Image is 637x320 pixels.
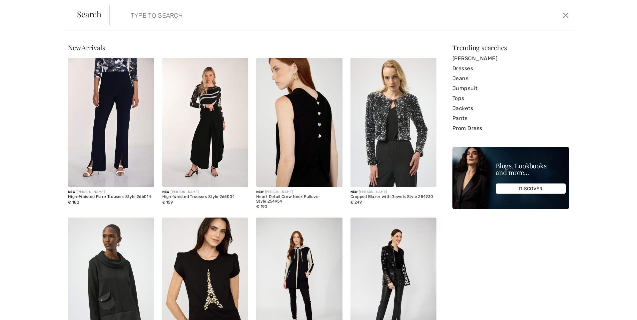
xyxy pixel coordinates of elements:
[68,200,80,205] span: € 180
[77,10,101,18] span: Search
[496,162,566,176] div: Blogs, Lookbooks and more...
[162,190,249,195] div: [PERSON_NAME]
[256,58,342,187] img: Heart Detail Crew Neck Pullover Style 254954. Black
[15,5,28,11] span: Chat
[452,103,569,113] a: Jackets
[452,54,569,64] a: [PERSON_NAME]
[452,64,569,74] a: Dresses
[350,58,437,187] img: Cropped Blazer with Jewels Style 254930. Black/Silver
[256,195,342,204] div: Heart Detail Crew Neck Pullover Style 254954
[68,190,75,194] span: New
[68,43,105,52] span: New Arrivals
[256,190,264,194] span: New
[256,204,268,209] span: € 190
[452,83,569,93] a: Jumpsuit
[350,200,362,205] span: € 249
[496,184,566,194] div: DISCOVER
[452,44,569,51] div: Trending searches
[68,195,154,199] div: High-Waisted Flare Trousers Style 266014
[126,5,452,25] input: TYPE TO SEARCH
[452,113,569,123] a: Pants
[560,10,570,21] button: Close
[162,58,249,187] img: High-Waisted Trousers Style 266004. Black
[162,200,173,205] span: € 159
[452,74,569,83] a: Jeans
[256,190,342,195] div: [PERSON_NAME]
[68,190,154,195] div: [PERSON_NAME]
[350,190,358,194] span: New
[68,58,154,187] img: High-Waisted Flare Trousers Style 266014. Black
[350,190,437,195] div: [PERSON_NAME]
[350,195,437,199] div: Cropped Blazer with Jewels Style 254930
[452,123,569,133] a: Prom Dress
[452,93,569,103] a: Tops
[162,190,170,194] span: New
[452,147,569,209] img: Blogs, Lookbooks and more...
[162,195,249,199] div: High-Waisted Trousers Style 266004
